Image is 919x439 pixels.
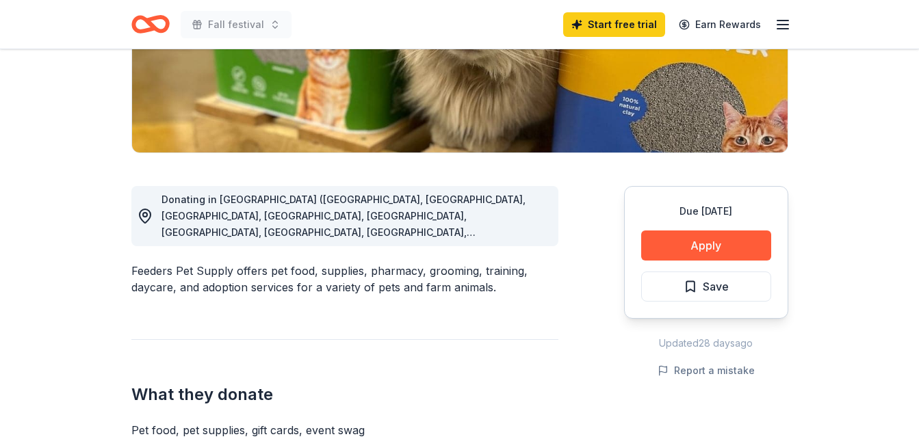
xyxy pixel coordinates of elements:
[131,263,558,295] div: Feeders Pet Supply offers pet food, supplies, pharmacy, grooming, training, daycare, and adoption...
[208,16,264,33] span: Fall festival
[641,230,771,261] button: Apply
[658,362,755,379] button: Report a mistake
[563,12,665,37] a: Start free trial
[703,278,729,295] span: Save
[131,422,558,438] div: Pet food, pet supplies, gift cards, event swag
[624,335,788,351] div: Updated 28 days ago
[131,8,170,40] a: Home
[181,11,292,38] button: Fall festival
[131,384,558,405] h2: What they donate
[641,203,771,219] div: Due [DATE]
[641,271,771,302] button: Save
[671,12,769,37] a: Earn Rewards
